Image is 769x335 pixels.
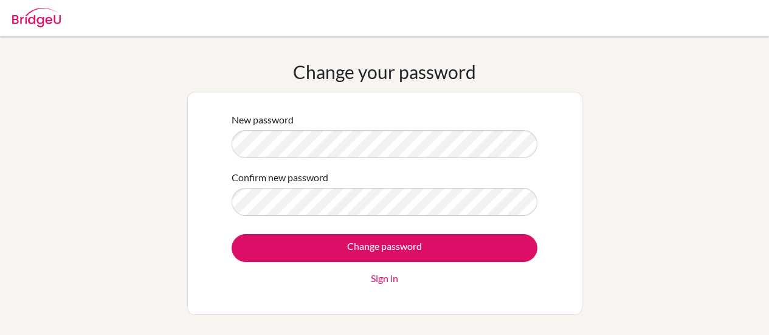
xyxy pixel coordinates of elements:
[232,112,294,127] label: New password
[232,234,537,262] input: Change password
[371,271,398,286] a: Sign in
[293,61,476,83] h1: Change your password
[12,8,61,27] img: Bridge-U
[232,170,328,185] label: Confirm new password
